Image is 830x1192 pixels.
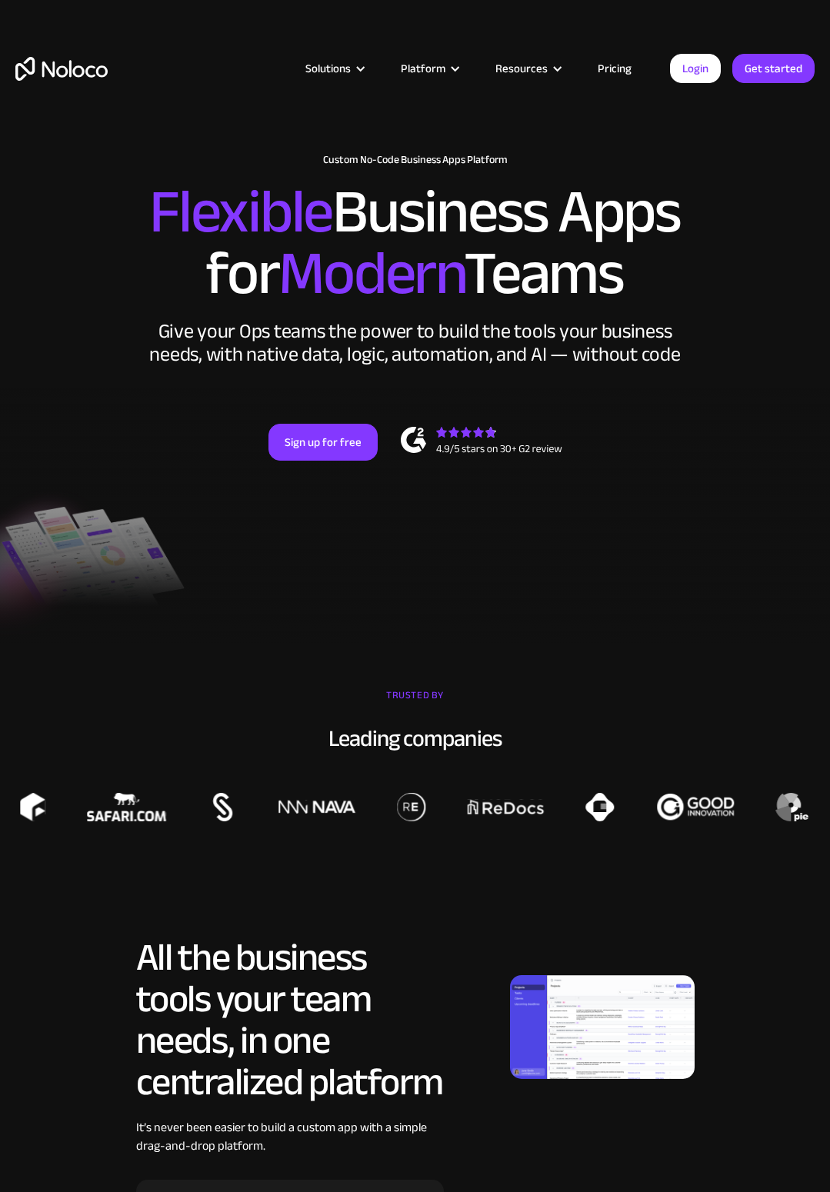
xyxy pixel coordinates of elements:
[15,57,108,81] a: home
[401,58,445,78] div: Platform
[136,1118,444,1178] div: It’s never been easier to build a custom app with a simple drag-and-drop platform.
[15,181,815,305] h2: Business Apps for Teams
[136,937,444,1103] h2: All the business tools your team needs, in one centralized platform
[382,58,476,78] div: Platform
[15,154,815,166] h1: Custom No-Code Business Apps Platform
[146,320,685,366] div: Give your Ops teams the power to build the tools your business needs, with native data, logic, au...
[305,58,351,78] div: Solutions
[732,54,815,83] a: Get started
[578,58,651,78] a: Pricing
[149,155,332,269] span: Flexible
[670,54,721,83] a: Login
[476,58,578,78] div: Resources
[286,58,382,78] div: Solutions
[268,424,378,461] a: Sign up for free
[278,216,464,331] span: Modern
[495,58,548,78] div: Resources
